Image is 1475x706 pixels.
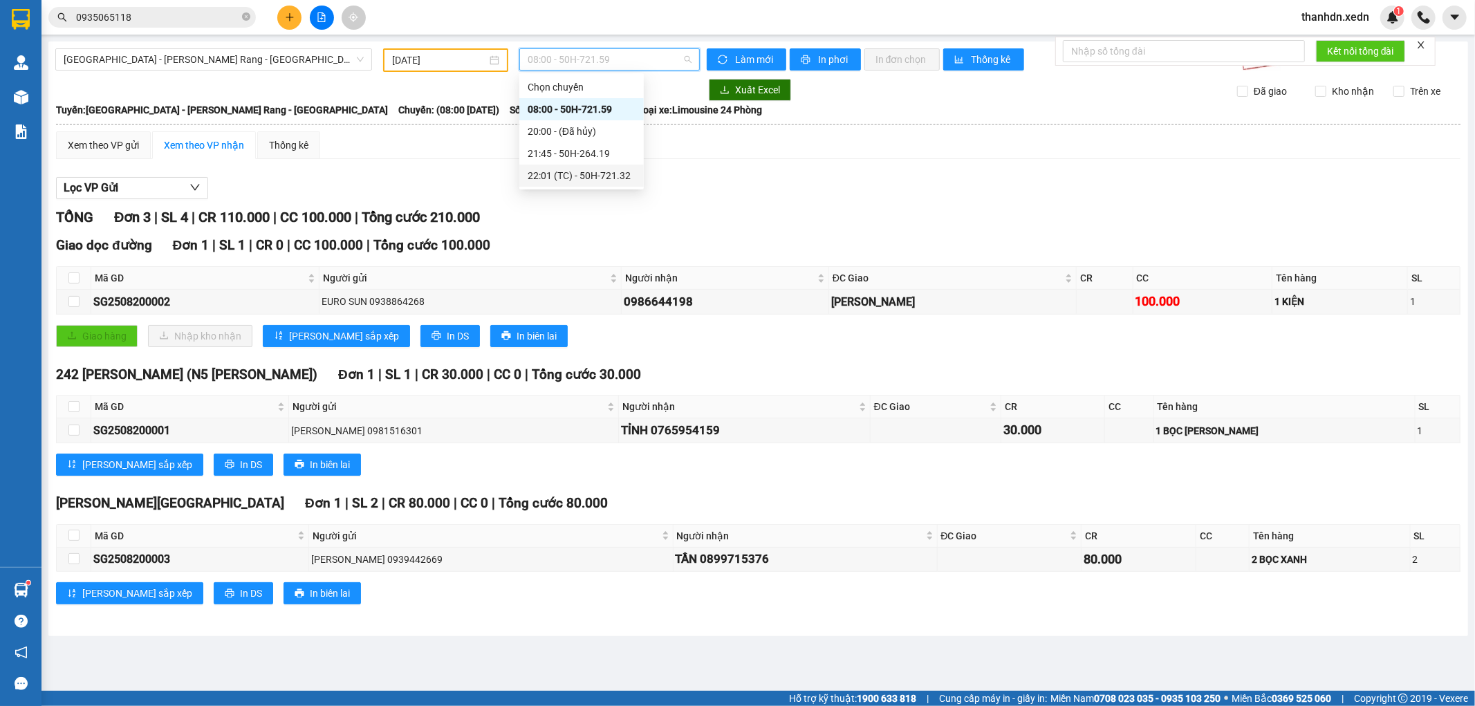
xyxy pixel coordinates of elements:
[56,495,284,511] span: [PERSON_NAME][GEOGRAPHIC_DATA]
[192,209,195,225] span: |
[1398,694,1408,703] span: copyright
[240,586,262,601] span: In DS
[214,454,273,476] button: printerIn DS
[1290,8,1380,26] span: thanhdn.xedn
[349,12,358,22] span: aim
[95,528,295,544] span: Mã GD
[676,550,935,568] div: TẦN 0899715376
[12,9,30,30] img: logo-vxr
[56,454,203,476] button: sort-ascending[PERSON_NAME] sắp xếp
[310,6,334,30] button: file-add
[864,48,940,71] button: In đơn chọn
[1135,292,1270,311] div: 100.000
[1418,11,1430,24] img: phone-icon
[972,52,1013,67] span: Thống kê
[189,182,201,193] span: down
[352,495,378,511] span: SL 2
[1232,691,1331,706] span: Miền Bắc
[14,124,28,139] img: solution-icon
[214,582,273,604] button: printerIn DS
[161,209,188,225] span: SL 4
[1250,525,1410,548] th: Tên hàng
[56,366,317,382] span: 242 [PERSON_NAME] (N5 [PERSON_NAME])
[95,399,275,414] span: Mã GD
[735,52,775,67] span: Làm mới
[154,209,158,225] span: |
[1327,44,1394,59] span: Kết nối tổng đài
[382,495,385,511] span: |
[1404,84,1446,99] span: Trên xe
[289,328,399,344] span: [PERSON_NAME] sắp xếp
[313,528,658,544] span: Người gửi
[528,49,691,70] span: 08:00 - 50H-721.59
[56,104,388,115] b: Tuyến: [GEOGRAPHIC_DATA] - [PERSON_NAME] Rang - [GEOGRAPHIC_DATA]
[499,495,608,511] span: Tổng cước 80.000
[76,10,239,25] input: Tìm tên, số ĐT hoặc mã đơn
[263,325,410,347] button: sort-ascending[PERSON_NAME] sắp xếp
[91,418,289,443] td: SG2508200001
[1394,6,1404,16] sup: 1
[322,294,619,309] div: EURO SUN 0938864268
[82,457,192,472] span: [PERSON_NAME] sắp xếp
[528,102,636,117] div: 08:00 - 50H-721.59
[1001,396,1105,418] th: CR
[285,12,295,22] span: plus
[1077,267,1133,290] th: CR
[625,270,815,286] span: Người nhận
[389,495,450,511] span: CR 80.000
[310,586,350,601] span: In biên lai
[242,11,250,24] span: close-circle
[532,366,641,382] span: Tổng cước 30.000
[240,457,262,472] span: In DS
[114,209,151,225] span: Đơn 3
[56,209,93,225] span: TỔNG
[492,495,495,511] span: |
[57,12,67,22] span: search
[93,293,317,310] div: SG2508200002
[939,691,1047,706] span: Cung cấp máy in - giấy in:
[26,581,30,585] sup: 1
[501,331,511,342] span: printer
[392,53,487,68] input: 20/08/2025
[720,85,730,96] span: download
[82,586,192,601] span: [PERSON_NAME] sắp xếp
[624,292,826,311] div: 0986644198
[64,179,118,196] span: Lọc VP Gửi
[291,423,616,438] div: [PERSON_NAME] 0981516301
[801,55,813,66] span: printer
[1396,6,1401,16] span: 1
[67,588,77,600] span: sort-ascending
[56,325,138,347] button: uploadGiao hàng
[831,293,1074,310] div: [PERSON_NAME]
[56,177,208,199] button: Lọc VP Gửi
[15,615,28,628] span: question-circle
[378,366,382,382] span: |
[528,168,636,183] div: 22:01 (TC) - 50H-721.32
[709,79,791,101] button: downloadXuất Excel
[447,328,469,344] span: In DS
[362,209,480,225] span: Tổng cước 210.000
[373,237,490,253] span: Tổng cước 100.000
[242,12,250,21] span: close-circle
[1416,396,1460,418] th: SL
[941,528,1068,544] span: ĐC Giao
[295,459,304,470] span: printer
[274,331,284,342] span: sort-ascending
[342,6,366,30] button: aim
[718,55,730,66] span: sync
[1105,396,1153,418] th: CC
[91,290,319,314] td: SG2508200002
[487,366,490,382] span: |
[225,588,234,600] span: printer
[528,80,636,95] div: Chọn chuyến
[67,459,77,470] span: sort-ascending
[295,588,304,600] span: printer
[294,237,363,253] span: CC 100.000
[1154,396,1416,418] th: Tên hàng
[1410,294,1458,309] div: 1
[790,48,861,71] button: printerIn phơi
[284,454,361,476] button: printerIn biên lai
[422,366,483,382] span: CR 30.000
[1196,525,1250,548] th: CC
[287,237,290,253] span: |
